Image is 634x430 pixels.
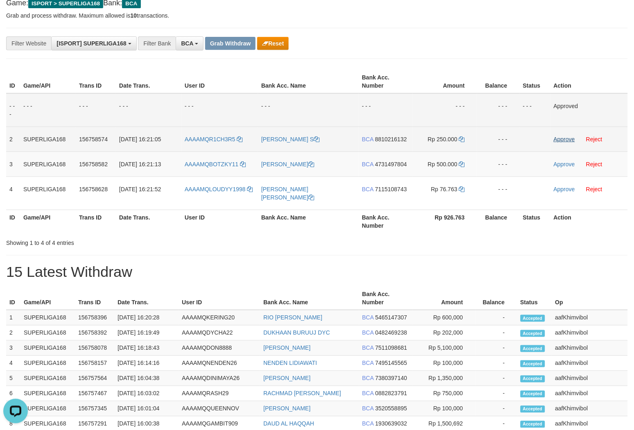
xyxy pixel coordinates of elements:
td: Rp 1,350,000 [412,371,475,386]
td: AAAAMQRASH29 [179,386,260,401]
span: Accepted [521,406,545,413]
td: 3 [6,152,20,177]
span: BCA [362,315,374,321]
td: aafKhimvibol [552,371,628,386]
span: Rp 76.763 [431,186,458,192]
a: [PERSON_NAME] [PERSON_NAME] [261,186,314,201]
th: Bank Acc. Number [359,287,412,310]
a: Approve [554,186,575,192]
a: DAUD AL HAQQAH [263,421,314,427]
td: 156758078 [75,341,114,356]
a: Reject [586,186,602,192]
th: Balance [475,287,517,310]
td: 156758396 [75,310,114,326]
th: Date Trans. [116,210,181,233]
th: Rp 926.763 [413,210,477,233]
td: SUPERLIGA168 [20,310,75,326]
a: RACHMAD [PERSON_NAME] [263,390,341,397]
td: 5 [6,371,20,386]
th: Date Trans. [116,70,181,93]
a: [PERSON_NAME] [261,161,314,167]
span: BCA [181,40,193,47]
span: Copy 8810216132 to clipboard [375,136,407,143]
a: [PERSON_NAME] [263,405,310,412]
p: Grab and process withdraw. Maximum allowed is transactions. [6,11,628,20]
td: AAAAMQDINIMAYA26 [179,371,260,386]
td: - - - [6,93,20,127]
span: BCA [362,345,374,351]
td: - - - [477,127,520,152]
td: 1 [6,310,20,326]
td: SUPERLIGA168 [20,401,75,416]
th: Game/API [20,70,76,93]
span: Accepted [521,345,545,352]
span: Copy 4731497804 to clipboard [375,161,407,167]
span: Accepted [521,315,545,322]
span: 156758574 [79,136,108,143]
td: AAAAMQDON8888 [179,341,260,356]
td: - [475,356,517,371]
span: Copy 7380397140 to clipboard [375,375,407,382]
span: Accepted [521,376,545,382]
th: Action [550,210,628,233]
th: Trans ID [75,287,114,310]
td: - - - [116,93,181,127]
td: 156758392 [75,326,114,341]
td: - - - [477,152,520,177]
span: AAAAMQLOUDYY1998 [185,186,246,192]
th: Trans ID [76,70,116,93]
td: SUPERLIGA168 [20,326,75,341]
button: Grab Withdraw [205,37,256,50]
span: [DATE] 16:21:13 [119,161,161,167]
th: Bank Acc. Number [359,70,413,93]
a: Copy 76763 to clipboard [459,186,465,192]
td: - - - [477,93,520,127]
a: AAAAMQBOTZKY11 [185,161,246,167]
div: Filter Bank [138,36,176,50]
a: AAAAMQR1CH3R5 [185,136,243,143]
a: Copy 500000 to clipboard [459,161,465,167]
td: aafKhimvibol [552,401,628,416]
strong: 10 [130,12,137,19]
th: Op [552,287,628,310]
th: Game/API [20,210,76,233]
button: Reset [257,37,289,50]
a: Reject [586,161,602,167]
th: Game/API [20,287,75,310]
td: [DATE] 16:18:43 [114,341,179,356]
th: Status [520,70,550,93]
td: AAAAMQDYCHA22 [179,326,260,341]
span: Rp 500.000 [428,161,457,167]
span: 156758628 [79,186,108,192]
td: - [475,310,517,326]
th: User ID [179,287,260,310]
td: Rp 5,100,000 [412,341,475,356]
a: [PERSON_NAME] [263,345,310,351]
td: [DATE] 16:01:04 [114,401,179,416]
td: aafKhimvibol [552,386,628,401]
td: SUPERLIGA168 [20,356,75,371]
span: BCA [362,360,374,367]
th: Bank Acc. Number [359,210,413,233]
td: AAAAMQQUEENNOV [179,401,260,416]
a: Copy 250000 to clipboard [459,136,465,143]
span: Rp 250.000 [428,136,457,143]
button: [ISPORT] SUPERLIGA168 [51,36,136,50]
span: Copy 5465147307 to clipboard [375,315,407,321]
td: - [475,341,517,356]
th: Status [517,287,552,310]
th: ID [6,210,20,233]
td: Approved [550,93,628,127]
td: SUPERLIGA168 [20,371,75,386]
td: 4 [6,356,20,371]
span: BCA [362,375,374,382]
th: Bank Acc. Name [260,287,359,310]
div: Showing 1 to 4 of 4 entries [6,235,258,247]
td: [DATE] 16:19:49 [114,326,179,341]
th: Bank Acc. Name [258,210,359,233]
a: [PERSON_NAME] S [261,136,319,143]
th: Amount [412,287,475,310]
th: User ID [181,210,258,233]
span: 156758582 [79,161,108,167]
th: Bank Acc. Name [258,70,359,93]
